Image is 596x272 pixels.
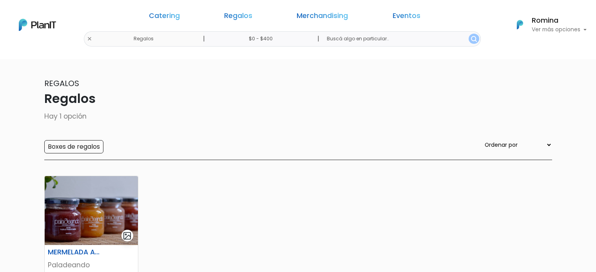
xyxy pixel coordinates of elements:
a: Regalos [224,13,252,22]
p: Paladeando [48,260,135,270]
p: | [317,34,319,43]
img: thumb_paladeando.png [45,176,138,245]
h6: Romina [532,17,587,24]
input: Boxes de regalos [44,140,103,153]
img: close-6986928ebcb1d6c9903e3b54e860dbc4d054630f23adef3a32610726dff6a82b.svg [87,36,92,41]
a: Merchandising [297,13,348,22]
a: Eventos [393,13,420,22]
p: Hay 1 opción [44,111,552,121]
p: Regalos [44,89,552,108]
input: Buscá algo en particular.. [321,31,481,47]
button: PlanIt Logo Romina Ver más opciones [507,14,587,35]
img: PlanIt Logo [511,16,529,33]
a: Catering [149,13,180,22]
p: Ver más opciones [532,27,587,32]
p: Regalos [44,77,552,89]
img: gallery-light [123,231,132,240]
p: | [203,34,205,43]
img: PlanIt Logo [19,19,56,31]
h6: MERMELADA ARTESANAL [43,248,107,256]
img: search_button-432b6d5273f82d61273b3651a40e1bd1b912527efae98b1b7a1b2c0702e16a8d.svg [471,36,477,42]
